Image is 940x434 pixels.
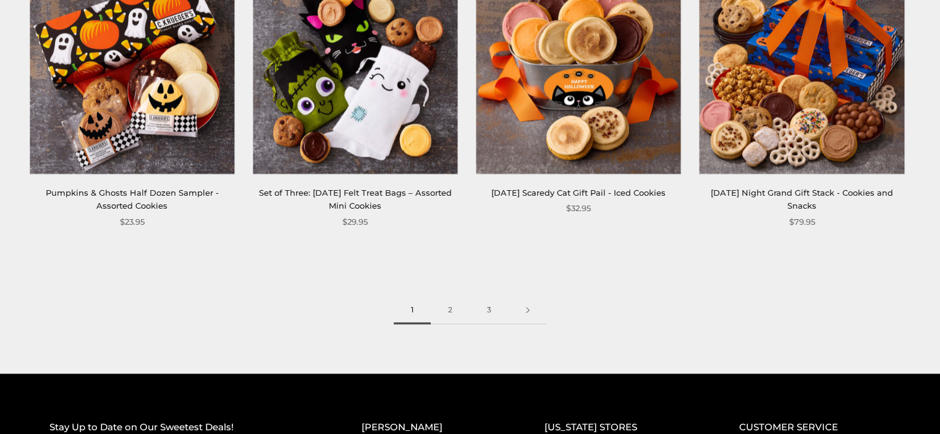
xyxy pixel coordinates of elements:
a: [DATE] Scaredy Cat Gift Pail - Iced Cookies [491,188,666,198]
a: 3 [470,296,509,324]
span: $29.95 [342,215,368,228]
a: Pumpkins & Ghosts Half Dozen Sampler - Assorted Cookies [46,188,219,211]
a: 2 [431,296,470,324]
span: $79.95 [789,215,815,228]
span: $32.95 [566,202,591,215]
span: $23.95 [120,215,145,228]
span: 1 [394,296,431,324]
a: Next page [509,296,547,324]
a: [DATE] Night Grand Gift Stack - Cookies and Snacks [711,188,893,211]
iframe: Sign Up via Text for Offers [10,387,128,424]
a: Set of Three: [DATE] Felt Treat Bags – Assorted Mini Cookies [259,188,452,211]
